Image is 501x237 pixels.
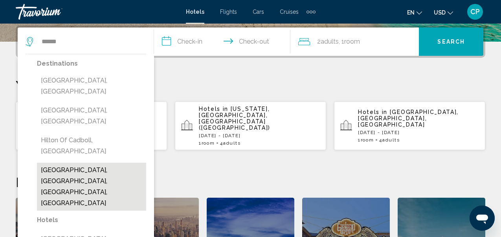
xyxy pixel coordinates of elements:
[37,163,146,211] button: [GEOGRAPHIC_DATA], [GEOGRAPHIC_DATA], [GEOGRAPHIC_DATA], [GEOGRAPHIC_DATA]
[37,73,146,99] button: [GEOGRAPHIC_DATA], [GEOGRAPHIC_DATA]
[470,8,480,16] span: CP
[16,174,485,190] h2: Featured Destinations
[317,36,339,47] span: 2
[358,109,459,128] span: [GEOGRAPHIC_DATA], [GEOGRAPHIC_DATA], [GEOGRAPHIC_DATA]
[220,140,240,146] span: 4
[37,58,146,69] p: Destinations
[434,7,453,18] button: Change currency
[18,28,483,56] div: Search widget
[223,140,240,146] span: Adults
[186,9,204,15] a: Hotels
[358,130,479,135] p: [DATE] - [DATE]
[202,140,215,146] span: Room
[175,101,326,151] button: Hotels in [US_STATE], [GEOGRAPHIC_DATA], [GEOGRAPHIC_DATA] ([GEOGRAPHIC_DATA])[DATE] - [DATE]1Roo...
[465,4,485,20] button: User Menu
[253,9,264,15] a: Cars
[358,137,374,143] span: 1
[37,215,146,226] p: Hotels
[437,39,465,45] span: Search
[37,133,146,159] button: Hilton Of Cadboll, [GEOGRAPHIC_DATA]
[199,133,320,138] p: [DATE] - [DATE]
[154,28,290,56] button: Check in and out dates
[339,36,360,47] span: , 1
[220,9,237,15] a: Flights
[37,103,146,129] button: [GEOGRAPHIC_DATA], [GEOGRAPHIC_DATA]
[199,106,228,112] span: Hotels in
[382,137,400,143] span: Adults
[321,38,339,45] span: Adults
[199,140,215,146] span: 1
[280,9,299,15] a: Cruises
[199,106,270,131] span: [US_STATE], [GEOGRAPHIC_DATA], [GEOGRAPHIC_DATA] ([GEOGRAPHIC_DATA])
[16,4,178,20] a: Travorium
[419,28,483,56] button: Search
[16,101,167,151] button: Hotels in [GEOGRAPHIC_DATA], [GEOGRAPHIC_DATA], [GEOGRAPHIC_DATA] (LAS)[DATE] - [DATE]1Room2Adults
[361,137,374,143] span: Room
[344,38,360,45] span: Room
[358,109,387,115] span: Hotels in
[290,28,419,56] button: Travelers: 2 adults, 0 children
[334,101,485,151] button: Hotels in [GEOGRAPHIC_DATA], [GEOGRAPHIC_DATA], [GEOGRAPHIC_DATA][DATE] - [DATE]1Room4Adults
[16,77,485,93] p: Your Recent Searches
[407,7,422,18] button: Change language
[306,6,316,18] button: Extra navigation items
[434,9,446,16] span: USD
[407,9,415,16] span: en
[379,137,400,143] span: 4
[470,206,495,231] iframe: Button to launch messaging window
